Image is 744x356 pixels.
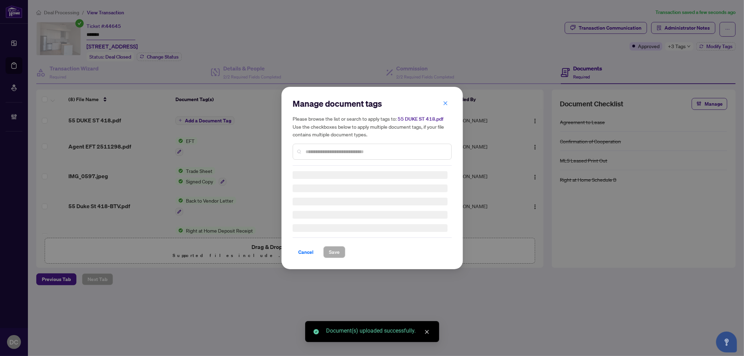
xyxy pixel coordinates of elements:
[293,246,319,258] button: Cancel
[424,330,429,334] span: close
[716,332,737,353] button: Open asap
[314,329,319,334] span: check-circle
[293,98,452,109] h2: Manage document tags
[293,115,452,138] h5: Please browse the list or search to apply tags to: Use the checkboxes below to apply multiple doc...
[443,101,448,106] span: close
[398,116,443,122] span: 55 DUKE ST 418.pdf
[298,247,314,258] span: Cancel
[323,246,345,258] button: Save
[326,327,431,335] div: Document(s) uploaded successfully.
[423,328,431,336] a: Close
